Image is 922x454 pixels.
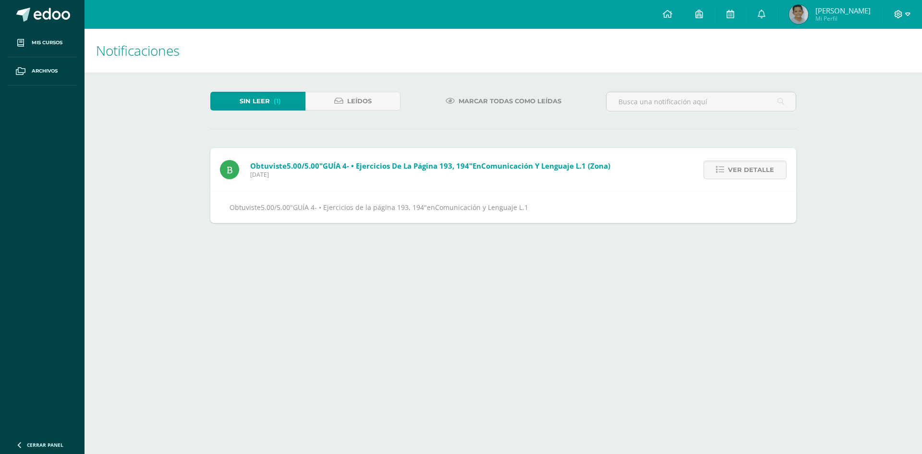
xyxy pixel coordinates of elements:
span: "GUÍA 4- • Ejercicios de la página 193, 194" [290,203,427,212]
span: Cerrar panel [27,442,63,448]
span: Leídos [347,92,372,110]
span: Sin leer [240,92,270,110]
span: Comunicación y Lenguaje L.1 [435,203,528,212]
span: [PERSON_NAME] [815,6,871,15]
span: Mi Perfil [815,14,871,23]
span: Obtuviste en [250,161,610,171]
a: Sin leer(1) [210,92,305,110]
span: (1) [274,92,281,110]
span: Marcar todas como leídas [459,92,561,110]
span: Comunicación y Lenguaje L.1 (Zona) [481,161,610,171]
div: Obtuviste en [230,201,777,213]
span: "GUÍA 4- • Ejercicios de la página 193, 194" [319,161,473,171]
span: 5.00/5.00 [261,203,290,212]
span: Archivos [32,67,58,75]
input: Busca una notificación aquí [607,92,796,111]
a: Marcar todas como leídas [434,92,573,110]
span: Ver detalle [728,161,774,179]
span: Notificaciones [96,41,180,60]
span: Mis cursos [32,39,62,47]
span: 5.00/5.00 [287,161,319,171]
a: Archivos [8,57,77,86]
a: Mis cursos [8,29,77,57]
img: 2df359f7ef2ee15bcdb44757ddf44850.png [789,5,808,24]
a: Leídos [305,92,400,110]
span: [DATE] [250,171,610,179]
